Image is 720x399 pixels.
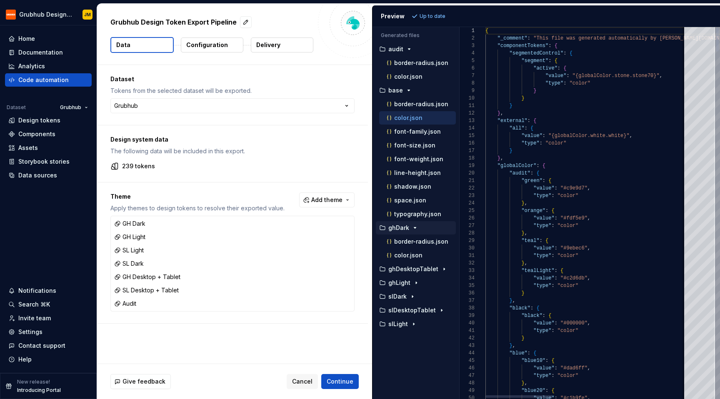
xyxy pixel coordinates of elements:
span: , [524,230,527,236]
button: color.json [379,251,456,260]
span: : [524,125,527,131]
div: 46 [460,364,475,372]
button: Grubhub Design SystemJM [2,5,95,23]
div: 4 [460,50,475,57]
div: 34 [460,274,475,282]
p: font-size.json [394,142,435,149]
div: 3 [460,42,475,50]
span: Grubhub [60,104,81,111]
div: GH Light [114,233,145,241]
span: "external" [497,118,527,124]
p: Design system data [110,135,355,144]
span: : [551,328,554,334]
div: Invite team [18,314,51,322]
p: color.json [394,73,422,80]
button: Continue [321,374,359,389]
span: "blue" [509,350,527,356]
span: : [554,365,557,371]
span: : [536,163,539,169]
span: , [500,155,503,161]
div: 40 [460,319,475,327]
div: 2 [460,35,475,42]
span: "type" [533,373,551,379]
span: "blue20" [521,388,545,394]
span: { [551,388,554,394]
div: 19 [460,162,475,170]
p: space.json [394,197,426,204]
div: JM [84,11,91,18]
div: 11 [460,102,475,110]
div: 12 [460,110,475,117]
span: : [554,268,557,274]
span: : [545,358,548,364]
span: "active" [533,65,557,71]
div: Audit [114,299,136,308]
a: Analytics [5,60,92,73]
div: 49 [460,387,475,394]
div: 45 [460,357,475,364]
div: 6 [460,65,475,72]
div: 41 [460,327,475,334]
span: : [566,73,569,79]
div: 18 [460,155,475,162]
div: Home [18,35,35,43]
span: : [554,275,557,281]
span: } [521,230,524,236]
div: 23 [460,192,475,199]
div: Dataset [7,104,26,111]
button: Help [5,353,92,366]
a: Code automation [5,73,92,87]
button: ghDesktopTablet [376,264,456,274]
span: : [527,35,530,41]
span: { [533,118,536,124]
div: 32 [460,259,475,267]
div: 5 [460,57,475,65]
p: New release! [17,379,50,385]
div: 48 [460,379,475,387]
span: "type" [533,193,551,199]
div: Grubhub Design System [19,10,72,19]
span: "value" [533,320,554,326]
div: 9 [460,87,475,95]
span: : [545,388,548,394]
div: 7 [460,72,475,80]
span: , [512,298,515,304]
span: : [557,65,560,71]
a: Design tokens [5,114,92,127]
span: "audit" [509,170,530,176]
span: { [542,163,545,169]
span: "#fdf5e9" [560,215,587,221]
p: font-family.json [394,128,441,135]
span: "_comment" [497,35,527,41]
span: : [542,313,545,319]
span: "color" [557,328,578,334]
div: Settings [18,328,42,336]
span: { [485,28,488,34]
span: "#c2d6db" [560,275,587,281]
span: : [554,320,557,326]
span: , [587,185,590,191]
div: 14 [460,125,475,132]
button: Grubhub [56,102,92,113]
span: "color" [557,373,578,379]
span: : [539,140,542,146]
button: font-weight.json [379,155,456,164]
span: } [497,155,500,161]
span: { [569,50,572,56]
span: "{globalColor.white.white}" [548,133,629,139]
p: Tokens from the selected dataset will be exported. [110,87,355,95]
span: "value" [533,185,554,191]
p: 239 tokens [122,162,155,170]
div: Data sources [18,171,57,180]
span: { [536,170,539,176]
p: line-height.json [394,170,441,176]
span: "black" [509,305,530,311]
p: typography.json [394,211,441,217]
p: The following data will be included in this export. [110,147,355,155]
div: Analytics [18,62,45,70]
div: Design tokens [18,116,60,125]
span: : [551,253,554,259]
button: border-radius.json [379,237,456,246]
span: { [554,43,557,49]
span: { [551,208,554,214]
